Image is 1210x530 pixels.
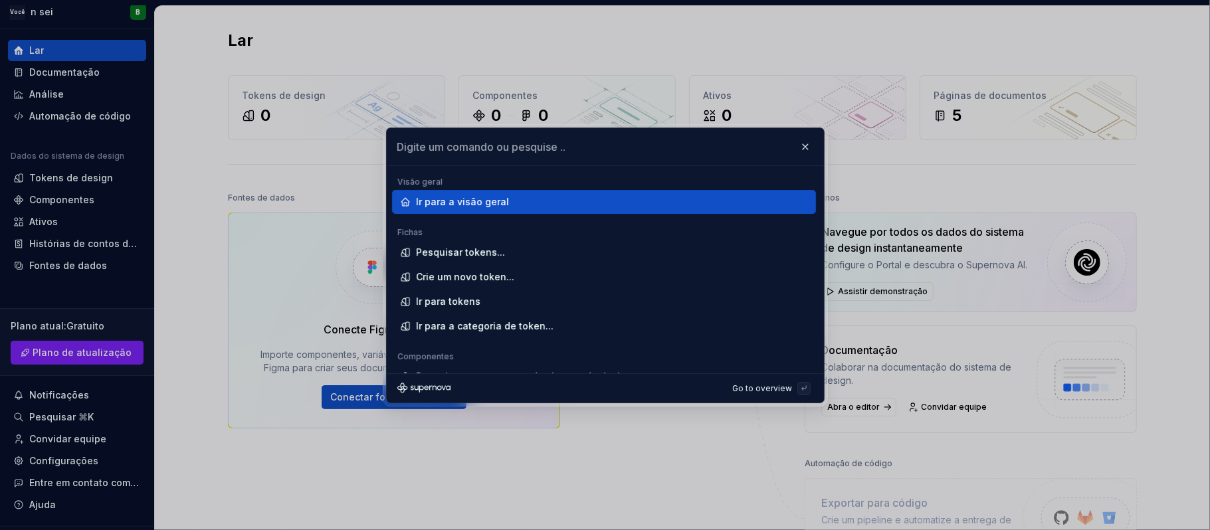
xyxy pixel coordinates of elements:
[387,166,824,373] div: Digite um comando ou pesquise ..
[727,379,813,397] button: Go to overview
[416,371,640,382] font: Pesquisar componentes do sistema de design...
[416,296,480,307] font: Ir para tokens
[416,196,509,207] font: Ir para a visão geral
[397,351,454,361] font: Componentes
[416,271,514,282] font: Crie um novo token...
[397,227,423,237] font: Fichas
[732,383,797,393] div: Go to overview
[416,320,554,331] font: Ir para a categoria de token...
[416,246,505,258] font: Pesquisar tokens...
[397,177,443,187] font: Visão geral
[397,383,451,393] svg: Logotipo da Supernova
[387,128,824,165] input: Digite um comando ou pesquise ..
